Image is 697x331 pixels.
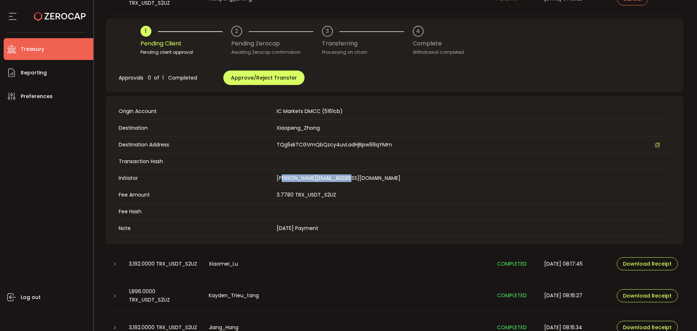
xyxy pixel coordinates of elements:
button: Download Receipt [617,289,678,302]
span: Download Receipt [623,325,672,330]
span: Initiator [119,174,273,182]
div: Pending Zerocap [231,37,322,51]
div: 4 [416,28,420,34]
span: Note [119,225,273,232]
div: Transferring [322,37,413,51]
div: 1 [145,28,147,34]
span: Approvals 0 of 1 Completed [119,74,197,81]
span: 3.7780 TRX_USDT_S2UZ [277,191,336,198]
div: Pending client approval [140,49,231,56]
button: Approve/Reject Transfer [223,70,305,85]
div: 3 [326,28,329,34]
span: IC Markets DMCC (5161cb) [277,108,343,115]
div: Complete [413,37,464,51]
div: Xiaomei_Lu [203,260,491,268]
div: Processing on chain [322,49,413,56]
span: TQg5skTCGVmQbQzcy4uvLadHjRpw99qYMm [277,141,392,149]
span: Approve/Reject Transfer [231,74,297,81]
span: Download Receipt [623,293,672,298]
span: Destination [119,124,273,132]
div: Withdrawal completed [413,49,464,56]
span: Preferences [21,91,53,102]
span: Origin Account [119,108,273,115]
button: Download Receipt [617,257,678,270]
div: 1,896.0000 TRX_USDT_S2UZ [123,287,203,304]
div: [DATE] 08:17:45 [538,260,611,268]
span: Transaction Hash [119,158,273,165]
span: Log out [21,292,41,303]
div: 2 [235,28,238,34]
span: [PERSON_NAME][EMAIL_ADDRESS][DOMAIN_NAME] [277,174,400,182]
div: Kayden_Trieu_tang [203,291,491,300]
span: Xiaopeng_Zhong [277,124,320,132]
span: Fee Amount [119,191,273,199]
div: 3,192.0000 TRX_USDT_S2UZ [123,260,203,268]
span: COMPLETED [497,260,527,267]
span: Treasury [21,44,44,55]
span: Reporting [21,68,47,78]
span: [DATE] Payment [277,225,318,232]
div: Pending Client [140,37,231,51]
div: Awaiting Zerocap confirmation [231,49,322,56]
span: Fee Hash [119,208,273,215]
span: COMPLETED [497,292,527,299]
span: Download Receipt [623,261,672,266]
span: COMPLETED [497,324,527,331]
iframe: Chat Widget [661,296,697,331]
span: Destination Address [119,141,273,149]
div: [DATE] 08:16:27 [538,291,611,300]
